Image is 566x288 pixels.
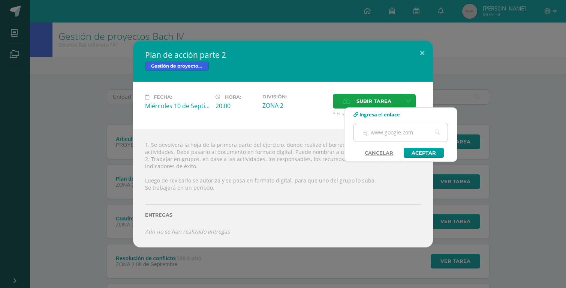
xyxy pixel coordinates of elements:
[404,148,444,158] a: Aceptar
[357,148,401,158] a: Cancelar
[354,123,448,142] input: Ej. www.google.com
[359,111,400,118] span: Ingresa el enlace
[262,101,327,110] div: ZONA 2
[412,41,433,66] button: Close (Esc)
[356,94,391,108] span: Subir tarea
[133,129,433,247] div: 1. Se devolverá la hoja de la primera parte del ejercicio, donde realizó el borrador del tema, ob...
[154,94,172,100] span: Fecha:
[145,50,421,60] h2: Plan de acción parte 2
[333,110,421,117] span: * El tamaño máximo permitido es 50 MB
[145,212,421,218] label: Entregas
[145,228,230,235] i: Aún no se han realizado entregas
[145,102,210,110] div: Miércoles 10 de Septiembre
[145,62,209,71] span: Gestión de proyectos Bach IV
[216,102,256,110] div: 20:00
[225,94,241,100] span: Hora:
[262,94,327,100] label: División:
